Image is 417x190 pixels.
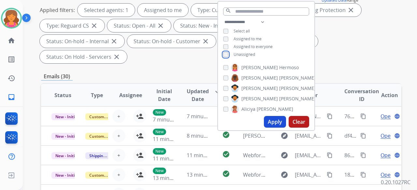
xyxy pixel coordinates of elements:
mat-icon: close [347,6,355,14]
span: Select all [234,28,250,34]
mat-icon: close [110,37,118,45]
span: Assigned to everyone [234,44,273,49]
span: Hermoso [279,64,299,71]
span: Unassigned [234,52,255,57]
span: 13 minutes ago [153,174,191,182]
div: Type: Customer Support [191,4,273,17]
mat-icon: close [90,22,98,30]
span: Customer Support [85,172,128,179]
div: Status: New - Initial [174,19,242,32]
div: Selected agents: 1 [78,4,135,17]
span: [EMAIL_ADDRESS][DOMAIN_NAME] [295,132,323,140]
span: Open [381,151,394,159]
span: 7 minutes ago [187,113,222,120]
span: [PERSON_NAME] [241,75,278,81]
span: [EMAIL_ADDRESS][DOMAIN_NAME] [295,151,323,159]
mat-icon: language [394,172,400,178]
span: [PERSON_NAME] [279,85,316,92]
p: New [153,148,166,155]
p: Applied filters: [40,6,75,14]
span: Type [91,91,103,99]
span: New - Initial [51,133,82,140]
img: avatar [2,9,21,27]
mat-icon: content_copy [360,113,366,119]
span: Initial Date [153,87,176,103]
mat-icon: content_copy [327,172,333,178]
span: Conversation ID [344,87,379,103]
p: New [153,109,166,116]
mat-icon: person_add [136,132,144,140]
span: 11 minutes ago [187,152,224,159]
div: Status: On Hold - Servicers [40,50,127,63]
span: [PERSON_NAME] [257,106,293,112]
mat-icon: content_copy [327,133,333,139]
mat-icon: history [7,74,15,82]
span: Webform from [EMAIL_ADDRESS][DOMAIN_NAME] on [DATE] [243,152,391,159]
button: Clear [289,116,309,128]
mat-icon: language [394,113,400,119]
span: [PERSON_NAME] [279,75,316,81]
mat-icon: language [394,152,400,158]
span: 13 minutes ago [187,171,224,178]
span: Open [381,132,394,140]
mat-icon: language [394,133,400,139]
span: Status [54,91,71,99]
span: Aliciya [241,106,255,112]
mat-icon: inbox [7,93,15,101]
span: [PERSON_NAME] [241,95,278,102]
mat-icon: search [225,8,231,14]
mat-icon: person_add [136,151,144,159]
button: + [112,129,125,142]
span: New - Initial [51,113,82,120]
mat-icon: content_copy [360,133,366,139]
mat-icon: close [202,37,209,45]
p: New [153,129,166,135]
mat-icon: close [113,53,121,61]
mat-icon: check_circle [222,131,230,139]
span: New - Initial [51,172,82,179]
span: [PERSON_NAME] [279,95,316,102]
span: Assigned to me [234,36,262,42]
span: 11 minutes ago [153,155,191,162]
span: Customer Support [85,113,128,120]
mat-icon: content_copy [360,172,366,178]
div: Assigned to me [137,4,188,17]
span: Customer Support [85,133,128,140]
mat-icon: content_copy [327,152,333,158]
span: New - Initial [51,152,82,159]
mat-icon: list_alt [7,56,15,63]
span: Open [381,171,394,179]
span: 7 minutes ago [153,116,188,123]
span: + [117,112,120,120]
mat-icon: check_circle [222,150,230,158]
button: + [112,168,125,181]
span: [PERSON_NAME] [241,64,278,71]
span: [EMAIL_ADDRESS][DOMAIN_NAME] [295,171,323,179]
button: + [112,110,125,123]
mat-icon: person_add [136,112,144,120]
span: + [117,171,120,179]
button: Apply [264,116,286,128]
mat-icon: arrow_downward [214,87,222,95]
mat-icon: explore [280,132,288,140]
div: Status: Open - All [107,19,171,32]
p: 0.20.1027RC [381,178,410,186]
p: Emails (30) [41,72,73,81]
span: Webform from [EMAIL_ADDRESS][DOMAIN_NAME] on [DATE] [243,171,391,178]
div: Status: On-hold – Internal [40,35,124,48]
span: 8 minutes ago [187,132,222,139]
span: Shipping Protection [85,152,130,159]
span: [PERSON_NAME] [241,85,278,92]
div: Type: Reguard CS [40,19,105,32]
mat-icon: content_copy [360,152,366,158]
mat-icon: check_circle [222,170,230,178]
mat-icon: explore [280,151,288,159]
mat-icon: content_copy [327,113,333,119]
span: Assignee [119,91,142,99]
span: Open [381,112,394,120]
mat-icon: home [7,37,15,44]
button: + [112,149,125,162]
div: Type: Shipping Protection [276,4,361,17]
span: + [117,151,120,159]
div: Status: On-hold - Customer [127,35,216,48]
